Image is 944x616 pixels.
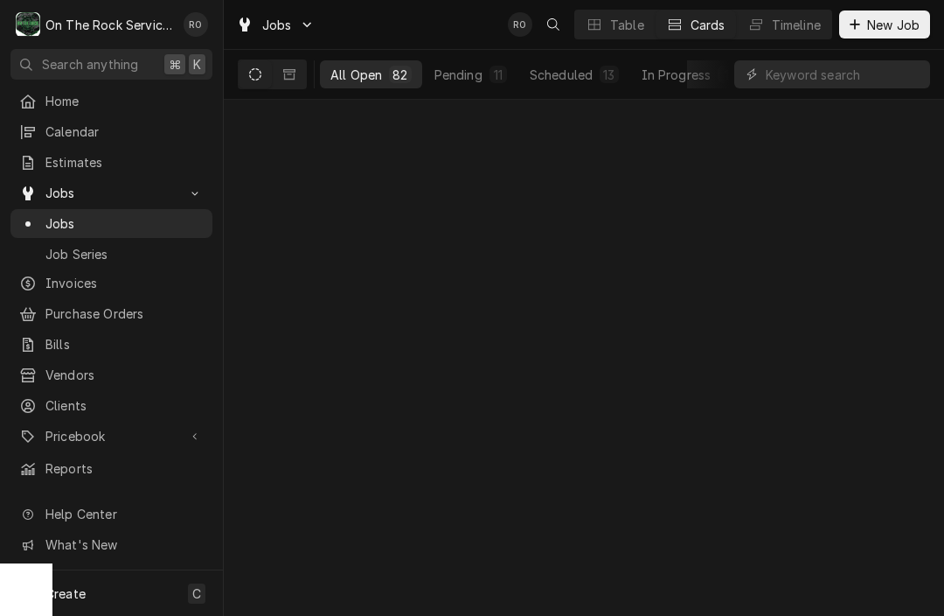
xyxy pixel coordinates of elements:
a: Invoices [10,269,212,297]
button: Open search [539,10,567,38]
div: 11 [493,66,503,84]
div: In Progress [642,66,711,84]
span: Help Center [45,505,202,523]
button: Search anything⌘K [10,49,212,80]
span: Search anything [42,55,138,73]
div: Scheduled [530,66,593,84]
span: What's New [45,535,202,554]
div: Table [610,16,644,34]
div: 13 [603,66,614,84]
div: Rich Ortega's Avatar [184,12,208,37]
div: On The Rock Services [45,16,174,34]
span: K [193,55,201,73]
span: Estimates [45,153,204,171]
a: Go to What's New [10,530,212,559]
a: Clients [10,391,212,420]
input: Keyword search [766,60,921,88]
div: 82 [392,66,407,84]
a: Bills [10,330,212,359]
div: Pending [434,66,482,84]
span: Invoices [45,274,204,292]
div: Timeline [772,16,821,34]
a: Home [10,87,212,115]
div: 1 [721,66,732,84]
div: On The Rock Services's Avatar [16,12,40,37]
span: Purchase Orders [45,304,204,323]
a: Job Series [10,240,212,269]
span: Jobs [262,16,292,34]
div: Cards [691,16,725,34]
span: Reports [45,459,204,478]
div: O [16,12,40,37]
a: Go to Jobs [229,10,322,39]
span: Calendar [45,122,204,141]
span: Bills [45,335,204,353]
span: Vendors [45,366,204,384]
div: RO [184,12,208,37]
a: Reports [10,454,212,483]
span: ⌘ [169,55,181,73]
span: New Job [864,16,923,34]
span: C [192,584,201,603]
button: New Job [839,10,930,38]
span: Jobs [45,184,177,202]
div: RO [508,12,532,37]
div: All Open [330,66,382,84]
a: Purchase Orders [10,299,212,328]
span: Home [45,92,204,110]
span: Clients [45,396,204,415]
span: Pricebook [45,427,177,445]
a: Go to Pricebook [10,422,212,451]
a: Go to Help Center [10,500,212,528]
span: Jobs [45,214,204,233]
a: Go to Jobs [10,178,212,207]
a: Calendar [10,117,212,146]
a: Vendors [10,360,212,389]
span: Create [45,586,86,601]
a: Jobs [10,209,212,238]
div: Rich Ortega's Avatar [508,12,532,37]
span: Job Series [45,245,204,263]
a: Estimates [10,148,212,177]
